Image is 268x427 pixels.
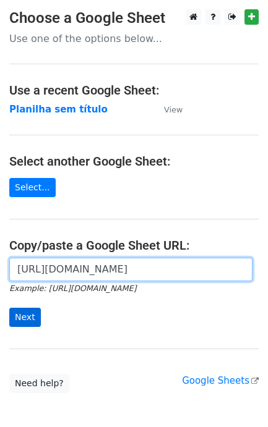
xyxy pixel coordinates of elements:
a: Google Sheets [182,375,259,386]
input: Next [9,308,41,327]
div: Widget de chat [206,368,268,427]
small: View [164,105,183,114]
a: Select... [9,178,56,197]
iframe: Chat Widget [206,368,268,427]
h4: Use a recent Google Sheet: [9,83,259,98]
a: Need help? [9,374,69,393]
small: Example: [URL][DOMAIN_NAME] [9,284,136,293]
input: Paste your Google Sheet URL here [9,258,253,281]
a: View [152,104,183,115]
h3: Choose a Google Sheet [9,9,259,27]
p: Use one of the options below... [9,32,259,45]
h4: Copy/paste a Google Sheet URL: [9,238,259,253]
a: Planilha sem título [9,104,108,115]
h4: Select another Google Sheet: [9,154,259,169]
